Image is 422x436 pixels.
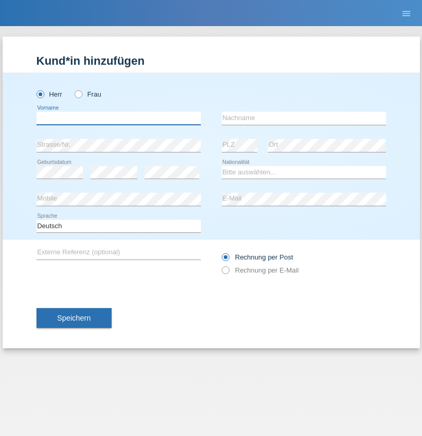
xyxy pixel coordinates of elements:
input: Frau [75,90,81,97]
label: Rechnung per Post [222,253,293,261]
a: menu [396,10,417,16]
i: menu [401,8,412,19]
button: Speichern [37,308,112,328]
input: Herr [37,90,43,97]
input: Rechnung per E-Mail [222,266,228,279]
label: Herr [37,90,63,98]
label: Rechnung per E-Mail [222,266,299,274]
span: Speichern [57,314,91,322]
h1: Kund*in hinzufügen [37,54,386,67]
label: Frau [75,90,101,98]
input: Rechnung per Post [222,253,228,266]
